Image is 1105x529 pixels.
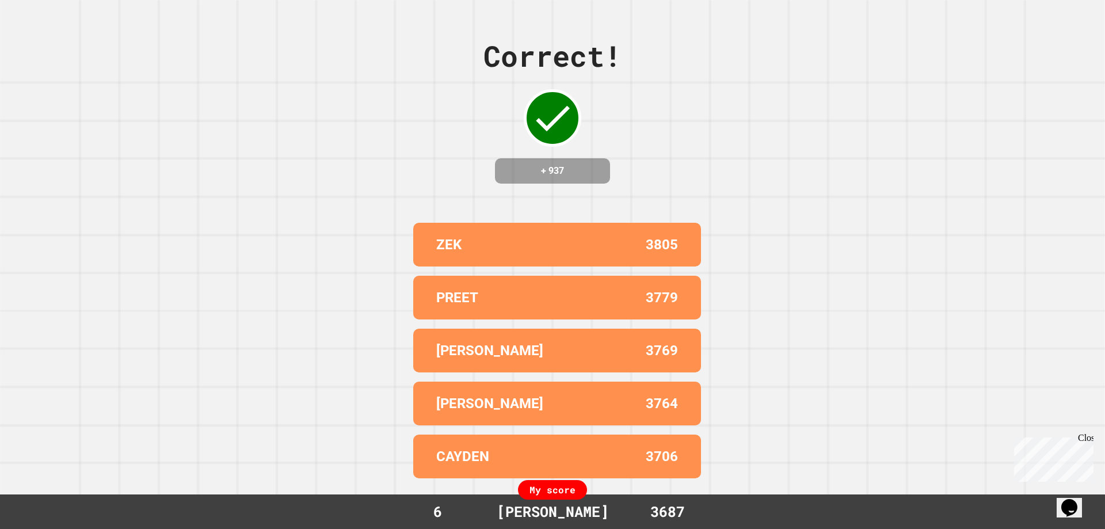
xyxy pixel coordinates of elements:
p: CAYDEN [436,446,489,467]
iframe: chat widget [1057,483,1093,517]
div: My score [518,480,587,500]
h4: + 937 [506,164,599,178]
div: [PERSON_NAME] [485,501,620,523]
div: 3687 [624,501,711,523]
p: [PERSON_NAME] [436,393,543,414]
p: 3706 [646,446,678,467]
p: PREET [436,287,478,308]
div: Correct! [483,35,622,78]
p: 3779 [646,287,678,308]
iframe: chat widget [1009,433,1093,482]
div: 6 [394,501,481,523]
p: ZEK [436,234,462,255]
p: 3769 [646,340,678,361]
p: [PERSON_NAME] [436,340,543,361]
p: 3764 [646,393,678,414]
p: 3805 [646,234,678,255]
div: Chat with us now!Close [5,5,79,73]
